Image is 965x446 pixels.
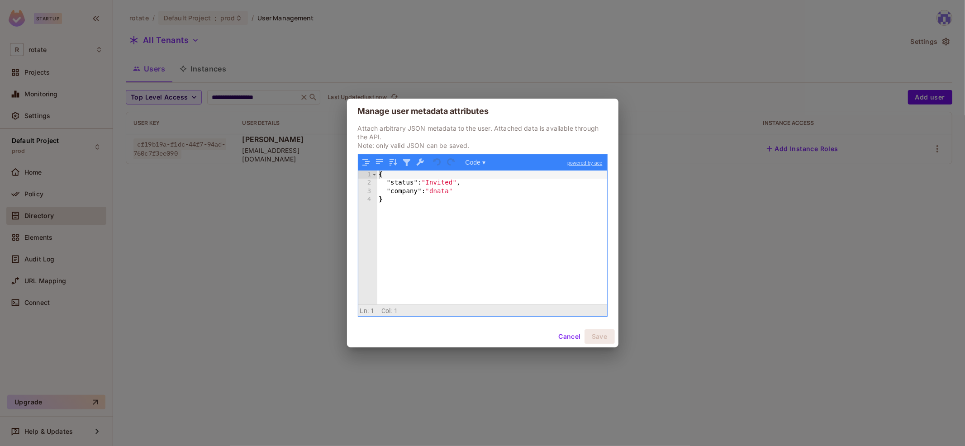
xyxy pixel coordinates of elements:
[445,157,457,168] button: Redo (Ctrl+Shift+Z)
[358,179,377,187] div: 2
[555,329,584,344] button: Cancel
[358,124,608,150] p: Attach arbitrary JSON metadata to the user. Attached data is available through the API. Note: onl...
[394,307,398,314] span: 1
[358,187,377,195] div: 3
[387,157,399,168] button: Sort contents
[414,157,426,168] button: Repair JSON: fix quotes and escape characters, remove comments and JSONP notation, turn JavaScrip...
[360,157,372,168] button: Format JSON data, with proper indentation and line feeds (Ctrl+I)
[585,329,615,344] button: Save
[563,155,607,171] a: powered by ace
[360,307,369,314] span: Ln:
[374,157,385,168] button: Compact JSON data, remove all whitespaces (Ctrl+Shift+I)
[401,157,413,168] button: Filter, sort, or transform contents
[358,171,377,179] div: 1
[381,307,392,314] span: Col:
[462,157,489,168] button: Code ▾
[347,99,618,124] h2: Manage user metadata attributes
[371,307,374,314] span: 1
[432,157,443,168] button: Undo last action (Ctrl+Z)
[358,195,377,204] div: 4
